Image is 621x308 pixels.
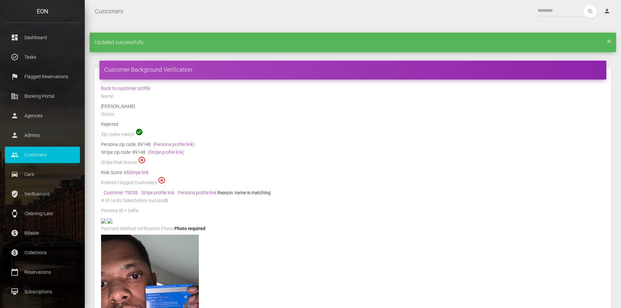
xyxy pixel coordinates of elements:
p: Agencies [10,111,75,121]
a: Customers [95,3,123,20]
p: Billable [10,228,75,238]
span: highlight_off [158,176,166,184]
label: Name [101,93,113,100]
div: 0 [96,197,610,207]
a: person [599,5,616,18]
div: [PERSON_NAME] [96,102,610,110]
a: Stripe profile link [141,190,174,195]
span: check_circle [135,128,143,136]
a: (Stripe profile link) [148,150,184,155]
a: card_membership Subscriptions [5,284,80,300]
p: Cleaning/Late [10,209,75,218]
label: Zip codes match [101,131,134,138]
label: Persona ID + Selfie [101,208,139,214]
i: person [604,8,610,14]
button: search [584,5,597,18]
a: dashboard Dashboard [5,29,80,46]
a: corporate_fare Booking Portal [5,88,80,104]
a: Back to customer profile [101,86,150,91]
a: × [607,39,611,43]
a: person Agencies [5,108,80,124]
div: Updated successfully. [90,33,616,52]
label: Related Flagged Customers [101,180,157,186]
a: task_alt Tasks [5,49,80,65]
a: paid Collections [5,244,80,261]
div: Risk Score: 65 [101,169,605,176]
h4: Customer Background Verification [104,66,601,74]
a: (Persona profile link) [153,142,195,147]
a: Customer 79038 [104,190,138,195]
p: Reservations [10,267,75,277]
span: highlight_off [138,156,146,164]
label: # of cards failed before success [101,198,165,204]
a: drive_eta Cars [5,166,80,183]
a: flag Flagged Reservations [5,68,80,85]
img: 005810-legacy-shared-us-central1%2Fselfiefile%2Fimage%2F958434561%2Fshrine_processed%2Fc71548851c... [107,218,112,224]
div: Rejected [96,120,610,128]
p: Admins [10,130,75,140]
b: Reason: name is matching [217,190,271,195]
div: Persona zip code: 89148 [101,140,605,148]
p: Customers [10,150,75,160]
p: Tasks [10,52,75,62]
p: Verifications [10,189,75,199]
label: Stripe Risk Scores [101,159,137,166]
p: Cars [10,169,75,179]
p: Dashboard [10,33,75,42]
p: Collections [10,248,75,257]
div: Stripe zip code: 89148 [101,148,605,156]
label: Status [101,111,114,118]
a: paid Billable [5,225,80,241]
a: verified_user Verifications [5,186,80,202]
a: Persona profile link [178,190,216,195]
a: people Customers [5,147,80,163]
a: Stripe link [129,170,149,175]
a: watch Cleaning/Late [5,205,80,222]
label: Payment Method Verification Photo [101,226,173,232]
span: Photo required [174,226,205,231]
p: Flagged Reservations [10,72,75,81]
p: Booking Portal [10,91,75,101]
a: calendar_today Reservations [5,264,80,280]
a: person Admins [5,127,80,143]
p: Subscriptions [10,287,75,297]
img: negative-dl-front-photo.jpg [101,218,106,224]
